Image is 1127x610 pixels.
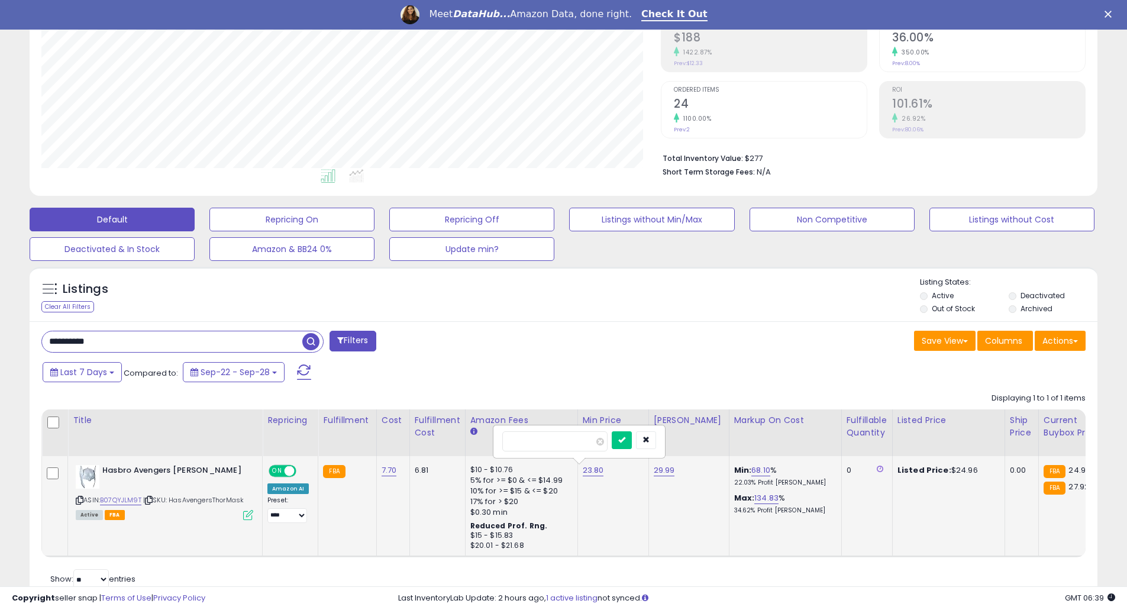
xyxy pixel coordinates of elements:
b: Max: [734,492,755,504]
small: FBA [1044,465,1065,478]
div: % [734,465,832,487]
small: 350.00% [897,48,929,57]
span: Ordered Items [674,87,867,93]
div: Preset: [267,496,309,523]
span: | SKU: HasAvengersThorMask [143,495,244,505]
small: Prev: 2 [674,126,690,133]
button: Non Competitive [750,208,915,231]
label: Out of Stock [932,304,975,314]
button: Listings without Cost [929,208,1094,231]
small: Prev: 8.00% [892,60,920,67]
b: Min: [734,464,752,476]
div: Meet Amazon Data, done right. [429,8,632,20]
div: [PERSON_NAME] [654,414,724,427]
a: 1 active listing [546,592,598,603]
div: Ship Price [1010,414,1034,439]
div: $24.96 [897,465,996,476]
div: 17% for > $20 [470,496,569,507]
img: Profile image for Georgie [401,5,419,24]
p: 34.62% Profit [PERSON_NAME] [734,506,832,515]
div: Close [1105,11,1116,18]
div: Fulfillment Cost [415,414,460,439]
div: 0 [847,465,883,476]
span: FBA [105,510,125,520]
button: Listings without Min/Max [569,208,734,231]
span: N/A [757,166,771,177]
b: Short Term Storage Fees: [663,167,755,177]
div: Cost [382,414,405,427]
button: Last 7 Days [43,362,122,382]
button: Repricing Off [389,208,554,231]
div: Clear All Filters [41,301,94,312]
div: $20.01 - $21.68 [470,541,569,551]
div: Current Buybox Price [1044,414,1105,439]
b: Hasbro Avengers [PERSON_NAME] [102,465,246,479]
h2: 36.00% [892,31,1085,47]
div: Fulfillment [323,414,371,427]
small: Amazon Fees. [470,427,477,437]
small: 26.92% [897,114,925,123]
div: Last InventoryLab Update: 2 hours ago, not synced. [398,593,1115,604]
label: Active [932,291,954,301]
span: Columns [985,335,1022,347]
button: Sep-22 - Sep-28 [183,362,285,382]
div: Amazon Fees [470,414,573,427]
div: 0.00 [1010,465,1029,476]
span: Last 7 Days [60,366,107,378]
small: Prev: 80.06% [892,126,923,133]
div: $15 - $15.83 [470,531,569,541]
a: Privacy Policy [153,592,205,603]
a: Terms of Use [101,592,151,603]
div: $10 - $10.76 [470,465,569,475]
div: seller snap | | [12,593,205,604]
div: % [734,493,832,515]
button: Repricing On [209,208,374,231]
a: 7.70 [382,464,397,476]
div: Title [73,414,257,427]
b: Listed Price: [897,464,951,476]
li: $277 [663,150,1077,164]
span: ON [270,466,285,476]
i: DataHub... [453,8,510,20]
span: Compared to: [124,367,178,379]
span: 24.96 [1068,464,1090,476]
p: 22.03% Profit [PERSON_NAME] [734,479,832,487]
span: 27.92 [1068,481,1089,492]
button: Filters [330,331,376,351]
div: Min Price [583,414,644,427]
span: OFF [295,466,314,476]
div: Repricing [267,414,313,427]
th: The percentage added to the cost of goods (COGS) that forms the calculator for Min & Max prices. [729,409,841,456]
button: Columns [977,331,1033,351]
span: Sep-22 - Sep-28 [201,366,270,378]
span: All listings currently available for purchase on Amazon [76,510,103,520]
button: Amazon & BB24 0% [209,237,374,261]
b: Reduced Prof. Rng. [470,521,548,531]
label: Archived [1021,304,1052,314]
button: Actions [1035,331,1086,351]
small: 1422.87% [679,48,712,57]
h5: Listings [63,281,108,298]
span: ROI [892,87,1085,93]
img: 31KNFOkfkQL._SL40_.jpg [76,465,99,489]
h2: 24 [674,97,867,113]
small: FBA [1044,482,1065,495]
small: FBA [323,465,345,478]
strong: Copyright [12,592,55,603]
p: Listing States: [920,277,1097,288]
div: Amazon AI [267,483,309,494]
div: Fulfillable Quantity [847,414,887,439]
div: $0.30 min [470,507,569,518]
div: Listed Price [897,414,1000,427]
button: Update min? [389,237,554,261]
a: 29.99 [654,464,675,476]
div: 5% for >= $0 & <= $14.99 [470,475,569,486]
a: B07QYJLM9T [100,495,141,505]
a: Check It Out [641,8,708,21]
div: 10% for >= $15 & <= $20 [470,486,569,496]
label: Deactivated [1021,291,1065,301]
button: Deactivated & In Stock [30,237,195,261]
small: Prev: $12.33 [674,60,703,67]
b: Total Inventory Value: [663,153,743,163]
h2: 101.61% [892,97,1085,113]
